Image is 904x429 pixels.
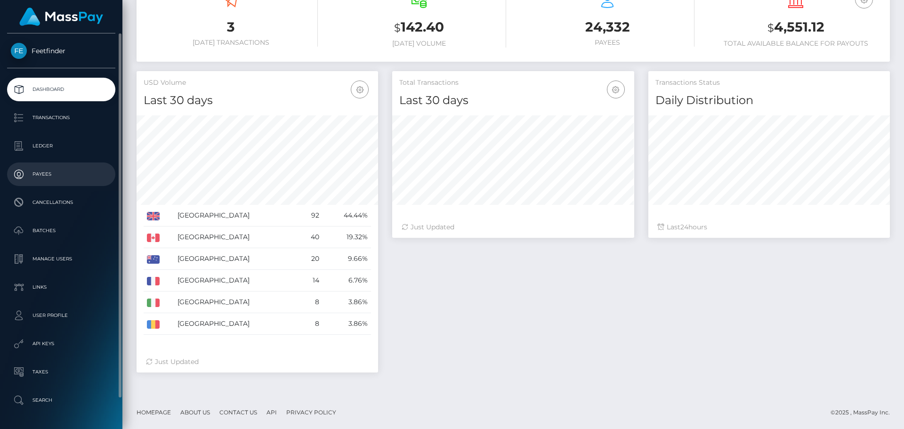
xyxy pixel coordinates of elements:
a: Contact Us [216,405,261,420]
td: 6.76% [323,270,371,291]
a: Homepage [133,405,175,420]
p: Ledger [11,139,112,153]
h3: 4,551.12 [709,18,883,37]
p: Links [11,280,112,294]
td: [GEOGRAPHIC_DATA] [174,270,299,291]
td: 14 [299,270,323,291]
p: Dashboard [11,82,112,97]
div: © 2025 , MassPay Inc. [831,407,897,418]
a: Payees [7,162,115,186]
div: Just Updated [146,357,369,367]
img: Feetfinder [11,43,27,59]
td: 3.86% [323,291,371,313]
a: Privacy Policy [282,405,340,420]
a: Manage Users [7,247,115,271]
a: About Us [177,405,214,420]
p: Batches [11,224,112,238]
a: API Keys [7,332,115,356]
h4: Last 30 days [399,92,627,109]
img: RO.png [147,320,160,329]
a: API [263,405,281,420]
td: [GEOGRAPHIC_DATA] [174,248,299,270]
p: Manage Users [11,252,112,266]
a: Transactions [7,106,115,130]
p: Transactions [11,111,112,125]
h6: Payees [520,39,694,47]
h3: 3 [144,18,318,36]
td: 92 [299,205,323,227]
p: API Keys [11,337,112,351]
img: IT.png [147,299,160,307]
td: 40 [299,227,323,248]
h5: Total Transactions [399,78,627,88]
a: Cancellations [7,191,115,214]
small: $ [767,21,774,34]
img: MassPay Logo [19,8,103,26]
p: User Profile [11,308,112,323]
img: AU.png [147,255,160,264]
div: Last hours [658,222,880,232]
span: Feetfinder [7,47,115,55]
a: Links [7,275,115,299]
td: 19.32% [323,227,371,248]
a: Ledger [7,134,115,158]
h3: 142.40 [332,18,506,37]
td: [GEOGRAPHIC_DATA] [174,227,299,248]
img: CA.png [147,234,160,242]
span: 24 [680,223,688,231]
td: [GEOGRAPHIC_DATA] [174,291,299,313]
h3: 24,332 [520,18,694,36]
img: FR.png [147,277,160,285]
a: Dashboard [7,78,115,101]
td: 8 [299,313,323,335]
h5: Transactions Status [655,78,883,88]
p: Payees [11,167,112,181]
td: 9.66% [323,248,371,270]
p: Search [11,393,112,407]
a: Batches [7,219,115,243]
td: [GEOGRAPHIC_DATA] [174,313,299,335]
img: GB.png [147,212,160,220]
td: 44.44% [323,205,371,227]
h4: Last 30 days [144,92,371,109]
td: 3.86% [323,313,371,335]
p: Cancellations [11,195,112,210]
h4: Daily Distribution [655,92,883,109]
a: Taxes [7,360,115,384]
small: $ [394,21,401,34]
div: Just Updated [402,222,624,232]
h6: Total Available Balance for Payouts [709,40,883,48]
a: User Profile [7,304,115,327]
h6: [DATE] Transactions [144,39,318,47]
p: Taxes [11,365,112,379]
td: 20 [299,248,323,270]
a: Search [7,389,115,412]
h5: USD Volume [144,78,371,88]
h6: [DATE] Volume [332,40,506,48]
td: [GEOGRAPHIC_DATA] [174,205,299,227]
td: 8 [299,291,323,313]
